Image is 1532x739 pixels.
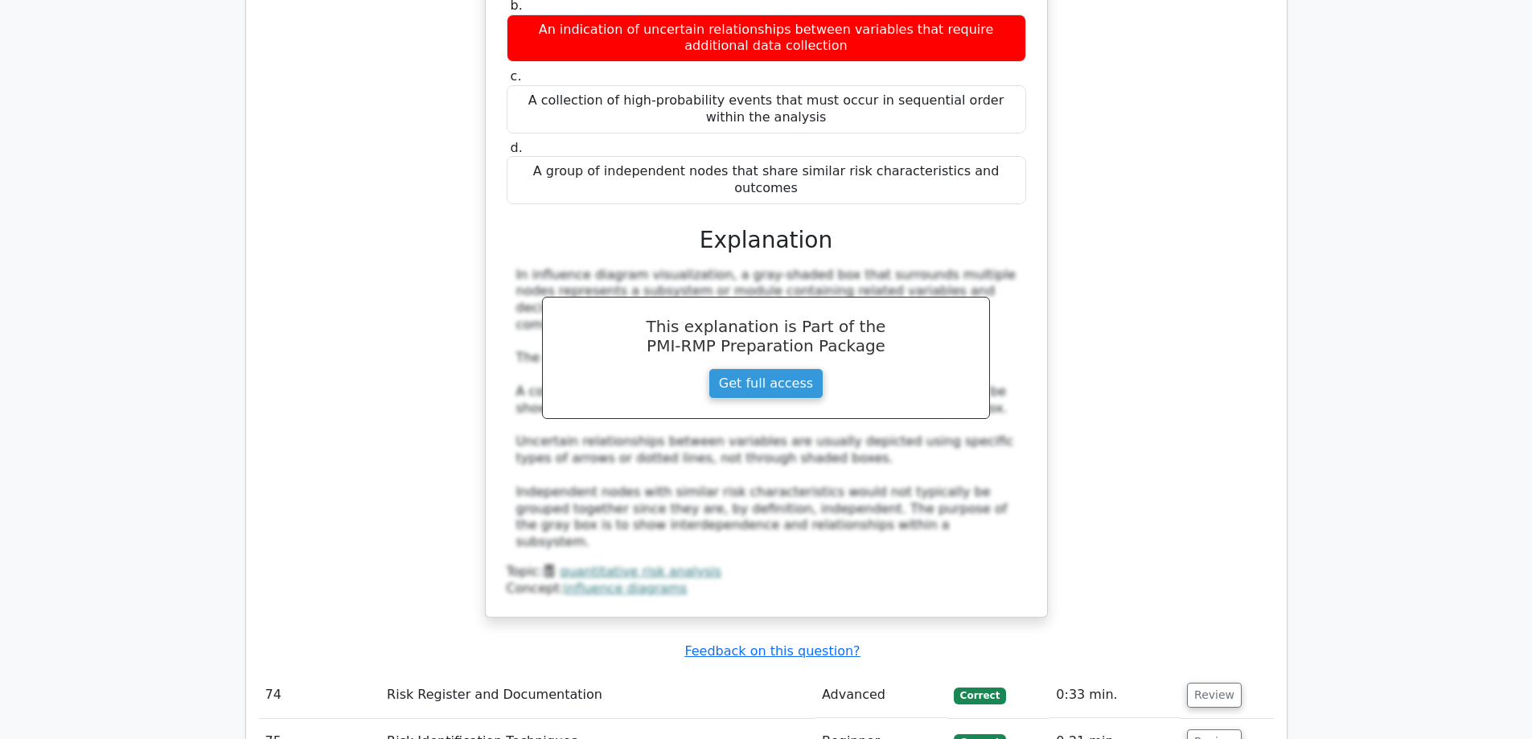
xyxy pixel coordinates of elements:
[516,267,1017,552] div: In influence diagram visualization, a gray-shaded box that surrounds multiple nodes represents a ...
[507,156,1026,204] div: A group of independent nodes that share similar risk characteristics and outcomes
[1187,683,1242,708] button: Review
[507,564,1026,581] div: Topic:
[1049,672,1181,718] td: 0:33 min.
[564,581,687,596] a: influence diagrams
[507,14,1026,63] div: An indication of uncertain relationships between variables that require additional data collection
[684,643,860,659] a: Feedback on this question?
[560,564,721,579] a: quantitative risk analysis
[259,672,381,718] td: 74
[516,227,1017,254] h3: Explanation
[815,672,947,718] td: Advanced
[511,68,522,84] span: c.
[708,368,824,399] a: Get full access
[507,581,1026,597] div: Concept:
[511,140,523,155] span: d.
[380,672,815,718] td: Risk Register and Documentation
[954,688,1006,704] span: Correct
[507,85,1026,133] div: A collection of high-probability events that must occur in sequential order within the analysis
